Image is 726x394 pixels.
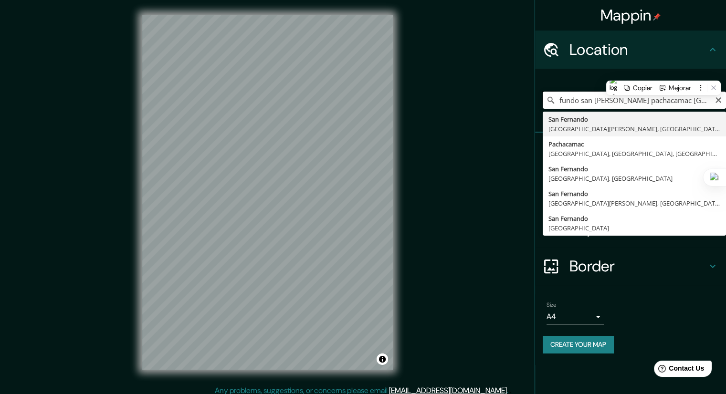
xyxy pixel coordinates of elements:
input: Pick your city or area [543,92,726,109]
div: [GEOGRAPHIC_DATA] [548,223,720,233]
label: Size [547,301,557,309]
div: San Fernando [548,164,720,174]
div: San Fernando [548,214,720,223]
button: Clear [715,95,722,104]
div: Layout [535,209,726,247]
div: [GEOGRAPHIC_DATA], [GEOGRAPHIC_DATA] [548,174,720,183]
canvas: Map [142,15,393,370]
div: Style [535,171,726,209]
div: Location [535,31,726,69]
div: [GEOGRAPHIC_DATA][PERSON_NAME], [GEOGRAPHIC_DATA] [548,124,720,134]
h4: Mappin [600,6,661,25]
div: [GEOGRAPHIC_DATA][PERSON_NAME], [GEOGRAPHIC_DATA] [548,198,720,208]
div: A4 [547,309,604,324]
img: pin-icon.png [653,13,661,21]
h4: Border [569,257,707,276]
div: San Fernando [548,114,720,124]
div: Pachacamac [548,139,720,149]
div: Pins [535,133,726,171]
div: San Fernando [548,189,720,198]
iframe: Help widget launcher [641,357,715,384]
button: Create your map [543,336,614,353]
h4: Location [569,40,707,59]
div: [GEOGRAPHIC_DATA], [GEOGRAPHIC_DATA], [GEOGRAPHIC_DATA] [548,149,720,158]
div: Border [535,247,726,285]
button: Toggle attribution [377,353,388,365]
h4: Layout [569,218,707,238]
